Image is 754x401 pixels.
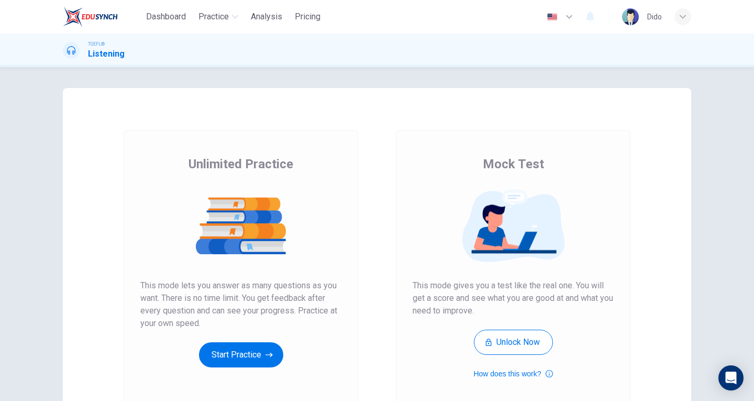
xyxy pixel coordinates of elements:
img: en [546,13,559,21]
span: TOEFL® [88,40,105,48]
div: Open Intercom Messenger [718,365,744,391]
span: Practice [198,10,229,23]
a: EduSynch logo [63,6,142,27]
span: Mock Test [483,156,544,172]
span: Dashboard [146,10,186,23]
button: How does this work? [473,367,552,380]
button: Unlock Now [474,330,553,355]
button: Dashboard [142,7,190,26]
span: This mode lets you answer as many questions as you want. There is no time limit. You get feedback... [140,279,341,330]
h1: Listening [88,48,125,60]
button: Start Practice [199,342,283,367]
button: Analysis [247,7,286,26]
img: EduSynch logo [63,6,118,27]
button: Practice [194,7,242,26]
div: Dido [647,10,662,23]
span: This mode gives you a test like the real one. You will get a score and see what you are good at a... [413,279,614,317]
span: Analysis [251,10,282,23]
span: Pricing [295,10,320,23]
img: Profile picture [622,8,639,25]
span: Unlimited Practice [188,156,293,172]
button: Pricing [291,7,325,26]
